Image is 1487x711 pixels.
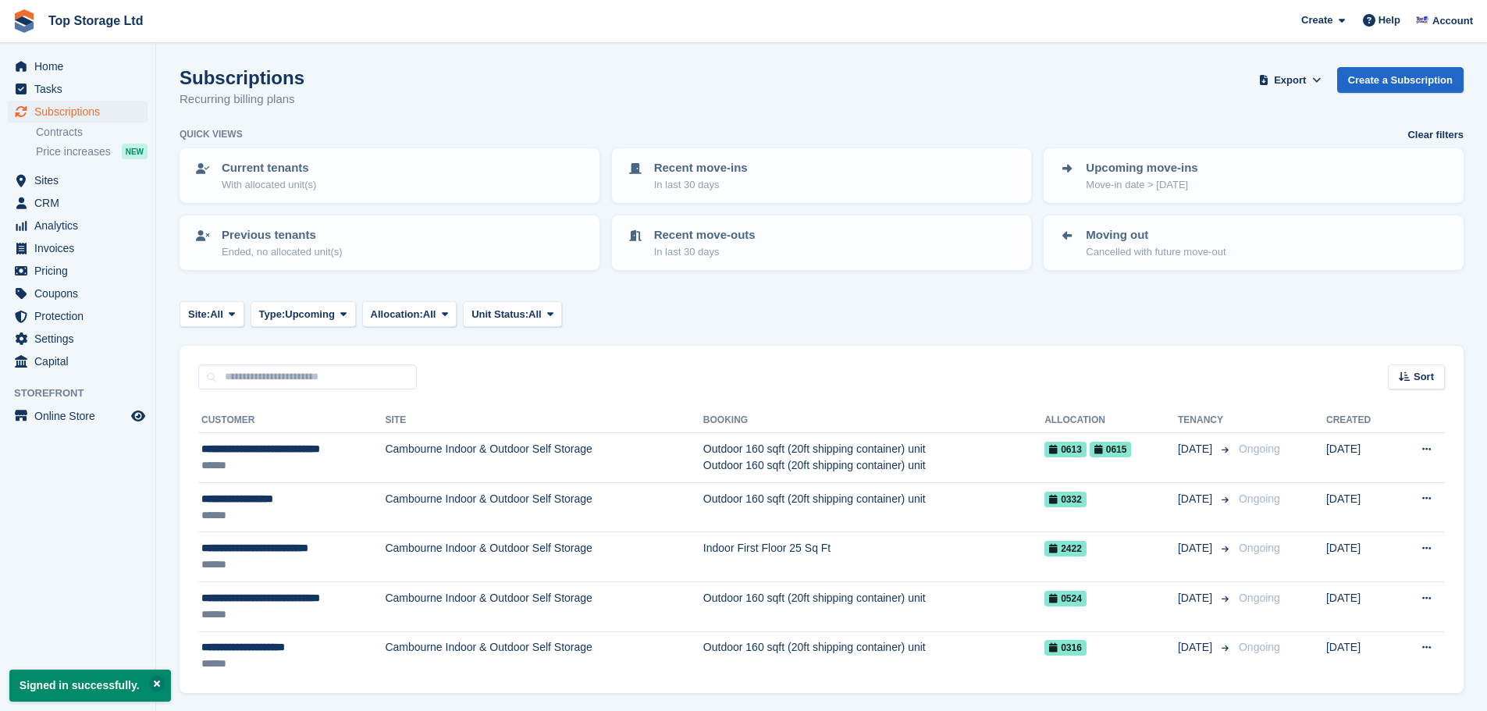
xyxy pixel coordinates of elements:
[654,226,756,244] p: Recent move-outs
[385,482,703,532] td: Cambourne Indoor & Outdoor Self Storage
[1044,541,1087,556] span: 2422
[385,581,703,631] td: Cambourne Indoor & Outdoor Self Storage
[180,301,244,327] button: Site: All
[181,217,598,268] a: Previous tenants Ended, no allocated unit(s)
[385,532,703,582] td: Cambourne Indoor & Outdoor Self Storage
[703,482,1044,532] td: Outdoor 160 sqft (20ft shipping container) unit
[1326,433,1395,483] td: [DATE]
[1086,159,1197,177] p: Upcoming move-ins
[463,301,562,327] button: Unit Status: All
[180,91,304,108] p: Recurring billing plans
[8,405,148,427] a: menu
[1090,442,1132,457] span: 0615
[423,307,436,322] span: All
[198,408,385,433] th: Customer
[1044,408,1178,433] th: Allocation
[34,237,128,259] span: Invoices
[1337,67,1464,93] a: Create a Subscription
[8,350,148,372] a: menu
[8,328,148,350] a: menu
[1086,177,1197,193] p: Move-in date > [DATE]
[1178,590,1215,606] span: [DATE]
[1326,408,1395,433] th: Created
[36,144,111,159] span: Price increases
[1044,442,1087,457] span: 0613
[703,408,1044,433] th: Booking
[34,305,128,327] span: Protection
[42,8,149,34] a: Top Storage Ltd
[703,433,1044,483] td: Outdoor 160 sqft (20ft shipping container) unit Outdoor 160 sqft (20ft shipping container) unit
[1239,542,1280,554] span: Ongoing
[34,215,128,236] span: Analytics
[34,78,128,100] span: Tasks
[1239,443,1280,455] span: Ongoing
[1256,67,1325,93] button: Export
[36,125,148,140] a: Contracts
[8,283,148,304] a: menu
[1178,441,1215,457] span: [DATE]
[1178,639,1215,656] span: [DATE]
[1178,408,1233,433] th: Tenancy
[8,260,148,282] a: menu
[251,301,356,327] button: Type: Upcoming
[34,283,128,304] span: Coupons
[34,328,128,350] span: Settings
[1274,73,1306,88] span: Export
[385,631,703,681] td: Cambourne Indoor & Outdoor Self Storage
[34,101,128,123] span: Subscriptions
[8,101,148,123] a: menu
[9,670,171,702] p: Signed in successfully.
[1045,150,1462,201] a: Upcoming move-ins Move-in date > [DATE]
[385,433,703,483] td: Cambourne Indoor & Outdoor Self Storage
[36,143,148,160] a: Price increases NEW
[222,226,343,244] p: Previous tenants
[703,631,1044,681] td: Outdoor 160 sqft (20ft shipping container) unit
[1326,482,1395,532] td: [DATE]
[614,150,1030,201] a: Recent move-ins In last 30 days
[654,244,756,260] p: In last 30 days
[1044,492,1087,507] span: 0332
[1044,640,1087,656] span: 0316
[614,217,1030,268] a: Recent move-outs In last 30 days
[528,307,542,322] span: All
[1178,491,1215,507] span: [DATE]
[8,237,148,259] a: menu
[1326,581,1395,631] td: [DATE]
[1239,641,1280,653] span: Ongoing
[34,169,128,191] span: Sites
[371,307,423,322] span: Allocation:
[1414,369,1434,385] span: Sort
[222,159,316,177] p: Current tenants
[703,581,1044,631] td: Outdoor 160 sqft (20ft shipping container) unit
[654,159,748,177] p: Recent move-ins
[1086,244,1226,260] p: Cancelled with future move-out
[180,67,304,88] h1: Subscriptions
[222,244,343,260] p: Ended, no allocated unit(s)
[34,350,128,372] span: Capital
[188,307,210,322] span: Site:
[362,301,457,327] button: Allocation: All
[129,407,148,425] a: Preview store
[1301,12,1332,28] span: Create
[210,307,223,322] span: All
[1086,226,1226,244] p: Moving out
[1326,631,1395,681] td: [DATE]
[8,215,148,236] a: menu
[12,9,36,33] img: stora-icon-8386f47178a22dfd0bd8f6a31ec36ba5ce8667c1dd55bd0f319d3a0aa187defe.svg
[471,307,528,322] span: Unit Status:
[1044,591,1087,606] span: 0524
[8,55,148,77] a: menu
[1239,492,1280,505] span: Ongoing
[8,169,148,191] a: menu
[1326,532,1395,582] td: [DATE]
[1414,12,1430,28] img: Sam Topham
[8,78,148,100] a: menu
[654,177,748,193] p: In last 30 days
[1178,540,1215,556] span: [DATE]
[1407,127,1464,143] a: Clear filters
[180,127,243,141] h6: Quick views
[259,307,286,322] span: Type:
[703,532,1044,582] td: Indoor First Floor 25 Sq Ft
[181,150,598,201] a: Current tenants With allocated unit(s)
[34,192,128,214] span: CRM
